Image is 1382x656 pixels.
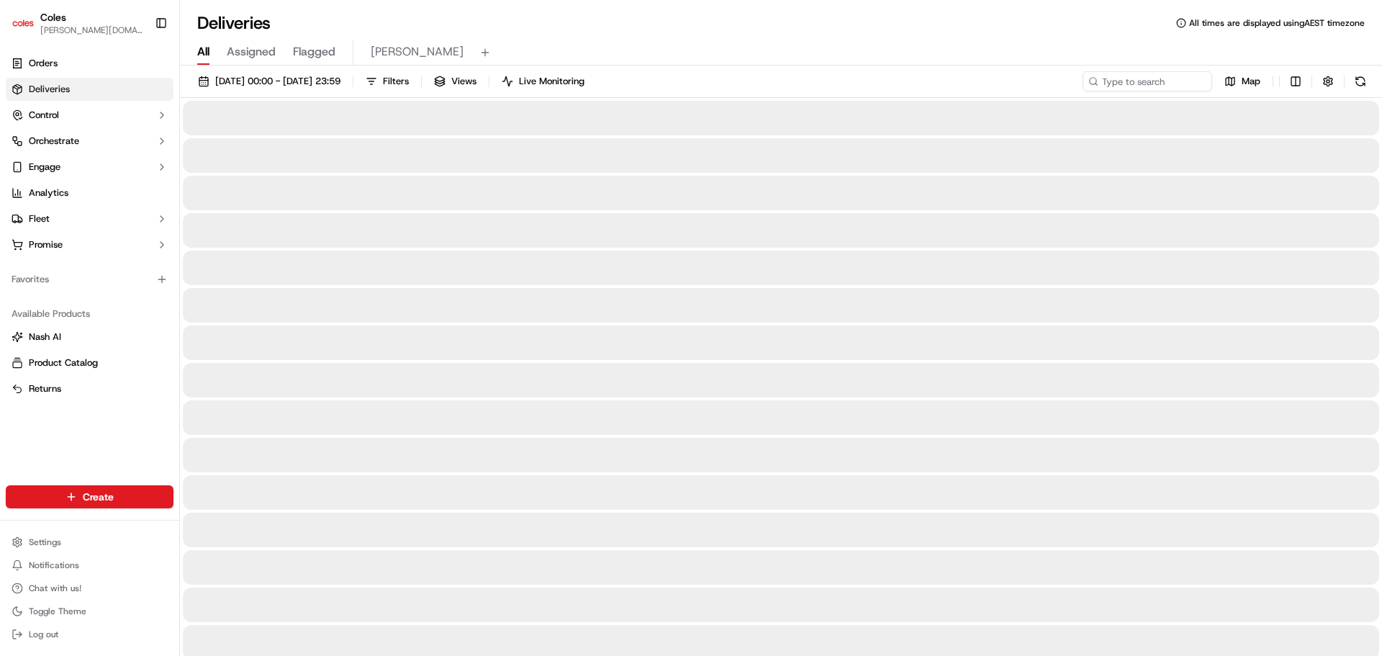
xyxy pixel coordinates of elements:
span: Nash AI [29,331,61,343]
span: Chat with us! [29,583,81,594]
span: Analytics [29,187,68,199]
span: Fleet [29,212,50,225]
button: Fleet [6,207,173,230]
button: Chat with us! [6,578,173,598]
button: Coles [40,10,66,24]
span: Engage [29,161,60,174]
span: Map [1242,75,1260,88]
button: Control [6,104,173,127]
a: Deliveries [6,78,173,101]
span: [DATE] 00:00 - [DATE] 23:59 [215,75,340,88]
span: Create [83,490,114,504]
span: Product Catalog [29,356,98,369]
button: Toggle Theme [6,601,173,621]
span: All [197,43,209,60]
button: ColesColes[PERSON_NAME][DOMAIN_NAME][EMAIL_ADDRESS][PERSON_NAME][DOMAIN_NAME] [6,6,149,40]
input: Type to search [1083,71,1212,91]
span: All times are displayed using AEST timezone [1189,17,1365,29]
div: Favorites [6,268,173,291]
button: [DATE] 00:00 - [DATE] 23:59 [191,71,347,91]
img: Coles [12,12,35,35]
button: Log out [6,624,173,644]
button: Map [1218,71,1267,91]
h1: Deliveries [197,12,271,35]
div: Available Products [6,302,173,325]
button: Create [6,485,173,508]
span: Returns [29,382,61,395]
span: Settings [29,536,61,548]
button: [PERSON_NAME][DOMAIN_NAME][EMAIL_ADDRESS][PERSON_NAME][DOMAIN_NAME] [40,24,143,36]
a: Nash AI [12,331,168,343]
span: Promise [29,238,63,251]
span: Log out [29,629,58,640]
button: Product Catalog [6,351,173,374]
span: Orchestrate [29,135,79,148]
button: Returns [6,377,173,400]
button: Views [428,71,483,91]
a: Analytics [6,181,173,205]
button: Promise [6,233,173,256]
span: Assigned [227,43,276,60]
span: Toggle Theme [29,606,86,617]
span: Orders [29,57,58,70]
button: Filters [359,71,415,91]
span: Deliveries [29,83,70,96]
a: Orders [6,52,173,75]
button: Live Monitoring [495,71,591,91]
button: Nash AI [6,325,173,349]
button: Orchestrate [6,130,173,153]
span: Control [29,109,59,122]
span: Live Monitoring [519,75,584,88]
button: Refresh [1350,71,1370,91]
button: Engage [6,156,173,179]
span: Flagged [293,43,335,60]
span: Filters [383,75,409,88]
span: Views [451,75,477,88]
span: Notifications [29,560,79,571]
button: Settings [6,532,173,552]
a: Product Catalog [12,356,168,369]
a: Returns [12,382,168,395]
button: Notifications [6,555,173,575]
span: [PERSON_NAME] [371,43,464,60]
